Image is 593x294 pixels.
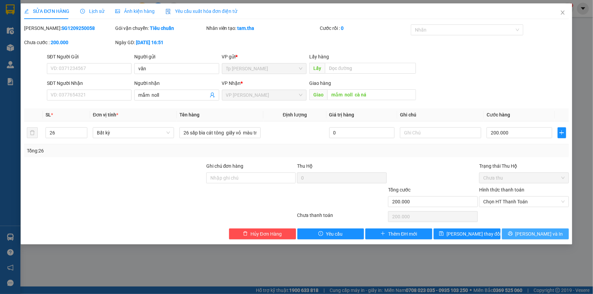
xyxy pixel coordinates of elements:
[487,112,510,117] span: Cước hàng
[150,25,174,31] b: Tiêu chuẩn
[206,24,319,32] div: Nhân viên tạo:
[388,230,417,238] span: Thêm ĐH mới
[226,63,302,74] span: Tp Hồ Chí Minh
[80,9,85,14] span: clock-circle
[46,112,51,117] span: SL
[97,128,170,138] span: Bất kỳ
[309,89,327,100] span: Giao
[115,39,205,46] div: Ngày GD:
[479,187,524,192] label: Hình thức thanh toán
[397,108,484,122] th: Ghi chú
[434,228,501,239] button: save[PERSON_NAME] thay đổi
[309,80,331,86] span: Giao hàng
[553,3,572,22] button: Close
[165,9,171,14] img: icon
[115,8,155,14] span: Ảnh kiện hàng
[238,25,255,31] b: tam.tha
[309,63,325,74] span: Lấy
[165,8,237,14] span: Yêu cầu xuất hóa đơn điện tử
[318,231,323,237] span: exclamation-circle
[27,127,38,138] button: delete
[388,187,411,192] span: Tổng cước
[483,197,565,207] span: Chọn HT Thanh Toán
[365,228,432,239] button: plusThêm ĐH mới
[439,231,444,237] span: save
[24,39,114,46] div: Chưa cước :
[309,54,329,59] span: Lấy hàng
[326,230,343,238] span: Yêu cầu
[483,173,565,183] span: Chưa thu
[297,228,364,239] button: exclamation-circleYêu cầu
[479,162,569,170] div: Trạng thái Thu Hộ
[24,8,69,14] span: SỬA ĐƠN HÀNG
[400,127,481,138] input: Ghi Chú
[136,40,163,45] b: [DATE] 16:51
[27,147,229,154] div: Tổng: 26
[283,112,307,117] span: Định lượng
[47,53,132,60] div: SĐT Người Gửi
[320,24,409,32] div: Cước rồi :
[381,231,385,237] span: plus
[115,9,120,14] span: picture
[325,63,416,74] input: Dọc đường
[560,10,565,15] span: close
[134,53,219,60] div: Người gửi
[329,112,354,117] span: Giá trị hàng
[206,172,296,183] input: Ghi chú đơn hàng
[115,24,205,32] div: Gói vận chuyển:
[250,230,282,238] span: Hủy Đơn Hàng
[93,112,118,117] span: Đơn vị tính
[229,228,296,239] button: deleteHủy Đơn Hàng
[447,230,501,238] span: [PERSON_NAME] thay đổi
[558,127,566,138] button: plus
[24,24,114,32] div: [PERSON_NAME]:
[24,9,29,14] span: edit
[51,40,68,45] b: 200.000
[62,25,95,31] b: SG1209250058
[243,231,248,237] span: delete
[47,79,132,87] div: SĐT Người Nhận
[516,230,563,238] span: [PERSON_NAME] và In
[222,80,241,86] span: VP Nhận
[341,25,344,31] b: 0
[327,89,416,100] input: Dọc đường
[206,163,244,169] label: Ghi chú đơn hàng
[134,79,219,87] div: Người nhận
[80,8,104,14] span: Lịch sử
[502,228,569,239] button: printer[PERSON_NAME] và In
[222,53,307,60] div: VP gửi
[210,92,215,98] span: user-add
[297,163,313,169] span: Thu Hộ
[179,112,199,117] span: Tên hàng
[508,231,513,237] span: printer
[226,90,302,100] span: VP Phan Rang
[558,130,566,135] span: plus
[179,127,261,138] input: VD: Bàn, Ghế
[297,212,388,223] div: Chưa thanh toán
